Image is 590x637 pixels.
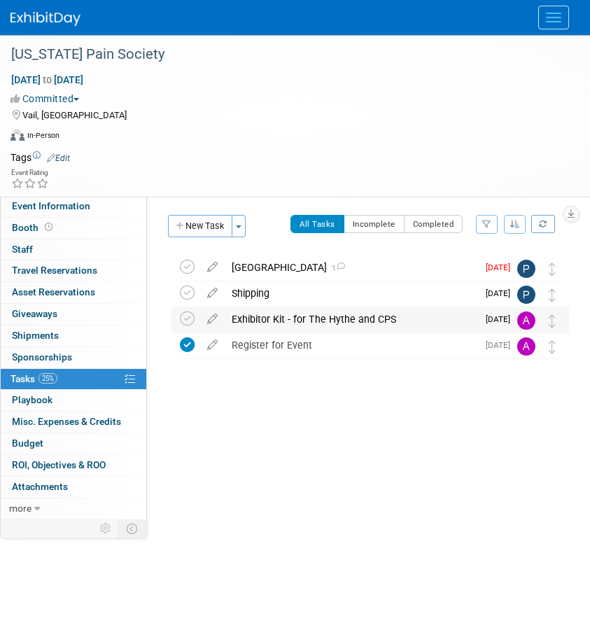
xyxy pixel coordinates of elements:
img: Format-Inperson.png [10,129,24,141]
div: In-Person [27,130,59,141]
span: more [9,503,31,514]
span: ROI, Objectives & ROO [12,459,106,470]
span: Booth [12,222,55,233]
a: Asset Reservations [1,282,146,303]
span: [DATE] [486,340,517,350]
img: ExhibitDay [10,12,80,26]
i: Move task [549,288,556,302]
td: Personalize Event Tab Strip [94,519,118,538]
a: Travel Reservations [1,260,146,281]
a: Refresh [531,215,555,233]
a: more [1,498,146,519]
span: Giveaways [12,308,57,319]
a: Shipments [1,325,146,346]
div: [US_STATE] Pain Society [6,42,562,67]
a: Attachments [1,477,146,498]
a: Booth [1,218,146,239]
div: [GEOGRAPHIC_DATA] [225,255,477,279]
span: Sponsorships [12,351,72,363]
a: Budget [1,433,146,454]
span: Asset Reservations [12,286,95,297]
button: All Tasks [290,215,344,233]
div: Exhibitor Kit - for The Hythe and CPS [225,307,477,331]
span: Booth not reserved yet [42,222,55,232]
span: to [41,74,54,85]
span: [DATE] [486,288,517,298]
div: Event Rating [11,169,49,176]
button: Completed [404,215,463,233]
span: 25% [38,373,57,384]
img: Allison Walsh [517,311,535,330]
span: Staff [12,244,33,255]
button: New Task [168,215,232,237]
div: Register for Event [225,333,477,357]
a: Edit [47,153,70,163]
span: Budget [12,437,43,449]
span: Playbook [12,394,52,405]
i: Move task [549,314,556,328]
span: Tasks [10,373,57,384]
img: Allison Walsh [517,337,535,356]
span: [DATE] [DATE] [10,73,84,86]
span: [DATE] [486,314,517,324]
button: Menu [538,6,569,29]
span: Event Information [12,200,90,211]
a: Tasks25% [1,369,146,390]
a: edit [200,313,225,325]
a: edit [200,339,225,351]
a: edit [200,261,225,274]
span: [DATE] [486,262,517,272]
a: Sponsorships [1,347,146,368]
a: ROI, Objectives & ROO [1,455,146,476]
i: Move task [549,340,556,353]
div: Shipping [225,281,477,305]
i: Move task [549,262,556,276]
img: Philip D'Adderio [517,260,535,278]
button: Committed [10,92,85,106]
span: Misc. Expenses & Credits [12,416,121,427]
img: Phil S [517,286,535,304]
a: Misc. Expenses & Credits [1,412,146,433]
button: Incomplete [344,215,405,233]
a: Playbook [1,390,146,411]
a: edit [200,287,225,300]
span: Attachments [12,481,68,492]
a: Giveaways [1,304,146,325]
a: Staff [1,239,146,260]
td: Tags [10,150,70,164]
span: Shipments [12,330,59,341]
span: 1 [327,264,345,273]
td: Toggle Event Tabs [118,519,147,538]
span: Vail, [GEOGRAPHIC_DATA] [22,110,127,120]
a: Event Information [1,196,146,217]
div: Event Format [10,127,573,148]
span: Travel Reservations [12,265,97,276]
